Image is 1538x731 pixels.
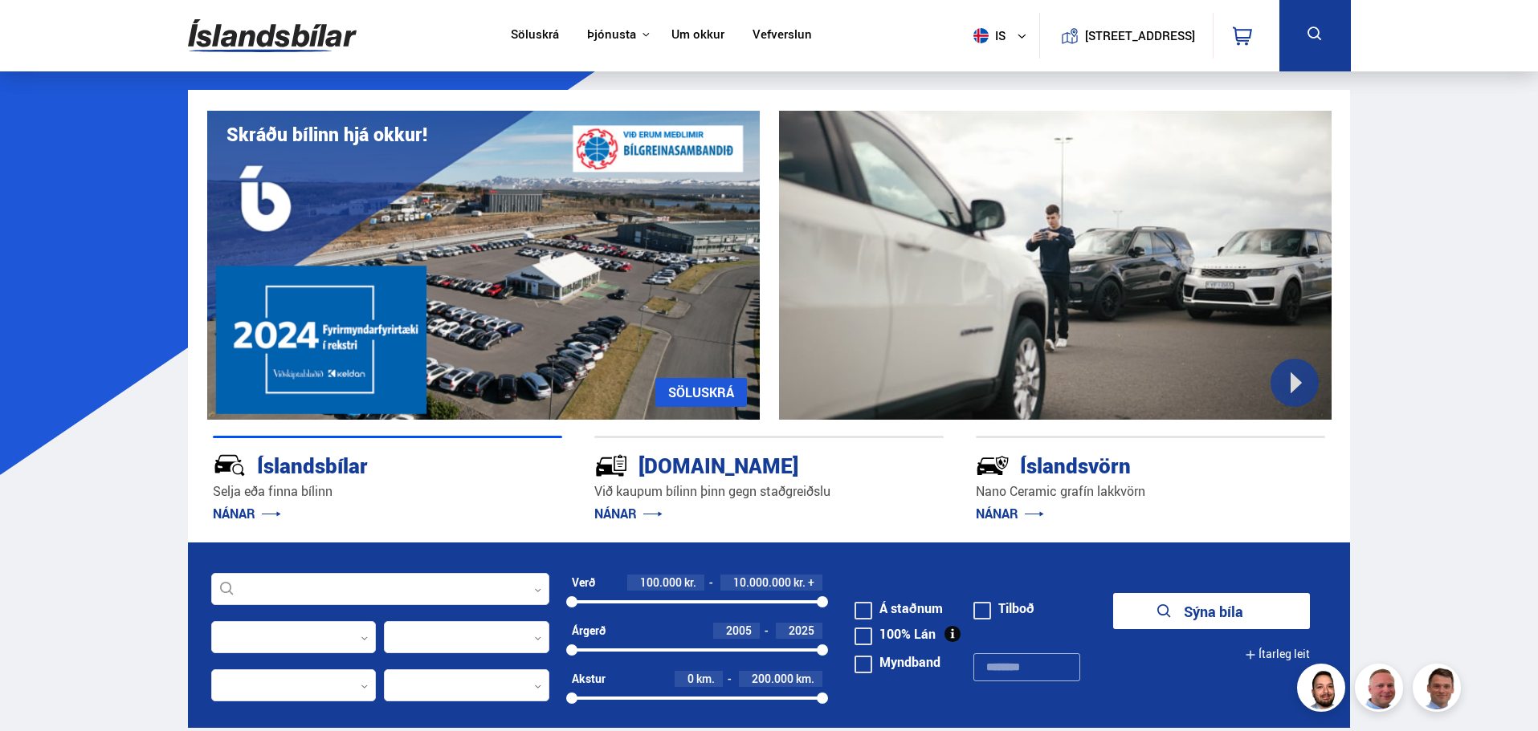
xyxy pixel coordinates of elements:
a: Um okkur [671,27,724,44]
span: 2005 [726,623,752,638]
img: nhp88E3Fdnt1Opn2.png [1299,666,1348,714]
div: Íslandsbílar [213,450,505,478]
span: km. [696,672,715,685]
img: siFngHWaQ9KaOqBr.png [1357,666,1405,714]
a: NÁNAR [213,505,281,522]
span: is [967,28,1007,43]
span: 100.000 [640,575,682,590]
button: is [967,12,1039,59]
label: Tilboð [973,602,1034,615]
img: FbJEzSuNWCJXmdc-.webp [1415,666,1463,714]
img: eKx6w-_Home_640_.png [207,111,760,420]
div: [DOMAIN_NAME] [594,450,887,478]
button: Þjónusta [587,27,636,43]
p: Selja eða finna bílinn [213,482,562,501]
img: JRvxyua_JYH6wB4c.svg [213,449,247,482]
div: Verð [572,576,595,589]
span: + [808,576,814,589]
button: Ítarleg leit [1245,636,1310,672]
a: NÁNAR [976,505,1044,522]
span: km. [796,672,814,685]
span: 0 [687,671,694,686]
label: 100% Lán [855,627,936,640]
p: Nano Ceramic grafín lakkvörn [976,482,1325,501]
span: 10.000.000 [733,575,791,590]
label: Myndband [855,656,940,668]
button: [STREET_ADDRESS] [1091,29,1189,43]
span: kr. [793,576,806,589]
a: NÁNAR [594,505,663,522]
div: Árgerð [572,624,606,637]
img: svg+xml;base64,PHN2ZyB4bWxucz0iaHR0cDovL3d3dy53My5vcmcvMjAwMC9zdmciIHdpZHRoPSI1MTIiIGhlaWdodD0iNT... [973,28,989,43]
div: Íslandsvörn [976,450,1268,478]
a: Söluskrá [511,27,559,44]
a: Vefverslun [753,27,812,44]
a: [STREET_ADDRESS] [1048,13,1204,59]
div: Akstur [572,672,606,685]
img: -Svtn6bYgwAsiwNX.svg [976,449,1010,482]
button: Sýna bíla [1113,593,1310,629]
img: tr5P-W3DuiFaO7aO.svg [594,449,628,482]
h1: Skráðu bílinn hjá okkur! [226,124,427,145]
span: kr. [684,576,696,589]
img: G0Ugv5HjCgRt.svg [188,10,357,62]
span: 200.000 [752,671,793,686]
a: SÖLUSKRÁ [655,378,747,407]
label: Á staðnum [855,602,943,615]
p: Við kaupum bílinn þinn gegn staðgreiðslu [594,482,944,501]
span: 2025 [789,623,814,638]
